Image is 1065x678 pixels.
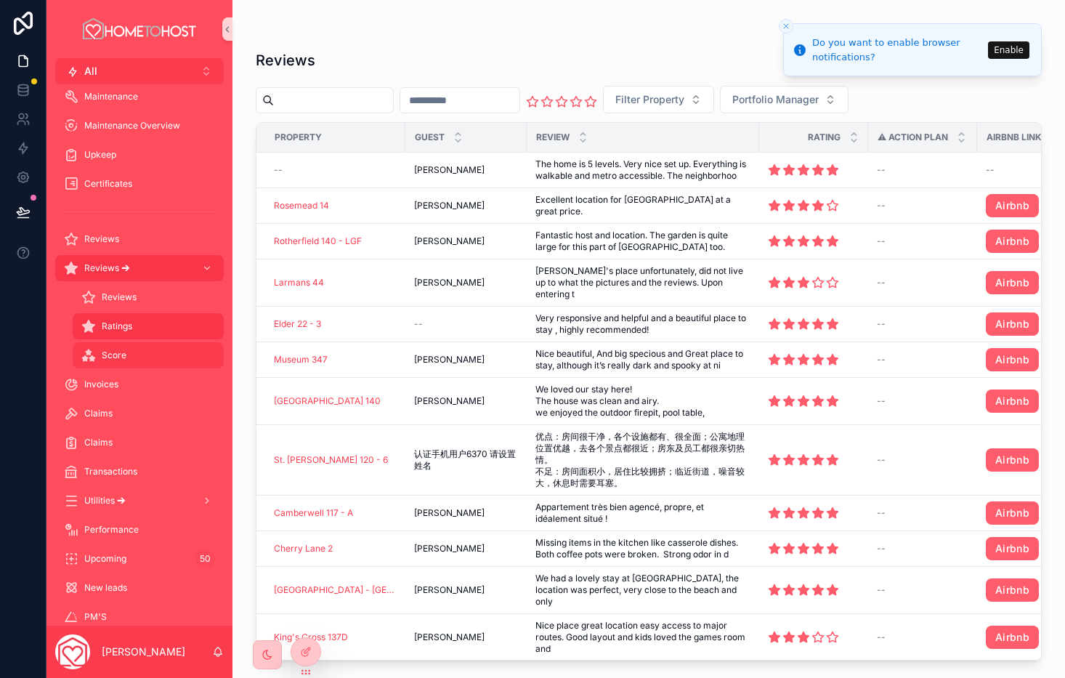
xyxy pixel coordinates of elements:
a: -- [414,318,518,330]
span: Claims [84,408,113,419]
span: -- [877,235,886,247]
a: Missing items in the kitchen like casserole dishes. Both coffee pots were broken. Strong odor in d [535,537,750,560]
a: Rosemead 14 [274,200,397,211]
a: Excellent location for [GEOGRAPHIC_DATA] at a great price. [535,194,750,217]
button: Enable [988,41,1029,59]
p: [PERSON_NAME] [102,645,185,659]
a: Airbnb [986,348,1039,371]
a: Rotherfield 140 - LGF [274,235,362,247]
a: [PERSON_NAME] [414,395,518,407]
span: Filter Property [615,92,684,107]
span: [GEOGRAPHIC_DATA] 140 [274,395,381,407]
span: [PERSON_NAME]'s place unfortunately, did not live up to what the pictures and the reviews. Upon e... [535,265,750,300]
a: Performance [55,517,224,543]
span: -- [877,354,886,366]
span: Elder 22 - 3 [274,318,321,330]
a: Ratings [73,313,224,339]
a: St. [PERSON_NAME] 120 - 6 [274,454,397,466]
img: App logo [81,17,198,41]
span: King's Cross 137D [274,631,348,643]
span: -- [877,395,886,407]
a: [PERSON_NAME] [414,277,518,288]
span: Reviews [84,233,119,245]
a: -- [877,454,968,466]
span: Rosemead 14 [274,200,329,211]
a: -- [877,631,968,643]
span: -- [877,277,886,288]
a: We had a lovely stay at [GEOGRAPHIC_DATA], the location was perfect, very close to the beach and ... [535,573,750,608]
span: Reviews [102,291,137,303]
a: The home is 5 levels. Very nice set up. Everything is walkable and metro accessible. The neighborhoo [535,158,750,182]
button: Select Button [55,58,224,84]
span: Rating [808,132,841,143]
a: Utilities 🡪 [55,488,224,514]
span: Property [275,132,322,143]
a: New leads [55,575,224,601]
span: -- [877,454,886,466]
span: Museum 347 [274,354,328,366]
a: -- [877,200,968,211]
span: -- [414,318,423,330]
a: Fantastic host and location. The garden is quite large for this part of [GEOGRAPHIC_DATA] too. [535,230,750,253]
a: Airbnb [986,578,1039,602]
a: ⁨认证手机用户6370⁩ 请设置姓名 [414,448,518,472]
a: [PERSON_NAME] [414,584,518,596]
button: Close toast [779,19,793,33]
a: -- [877,543,968,554]
a: St. [PERSON_NAME] 120 - 6 [274,454,388,466]
span: Invoices [84,379,118,390]
a: Camberwell 117 - A [274,507,353,519]
span: Maintenance [84,91,138,102]
a: Museum 347 [274,354,397,366]
a: Very responsive and helpful and a beautiful place to stay , highly recommended! [535,312,750,336]
a: Airbnb [986,390,1039,413]
span: [PERSON_NAME] [414,354,485,366]
span: Upkeep [84,149,116,161]
a: Claims [55,400,224,427]
a: PM'S [55,604,224,630]
span: -- [986,164,995,176]
a: [PERSON_NAME] [414,631,518,643]
a: We loved our stay here! The house was clean and airy. we enjoyed the outdoor firepit, pool table, [535,384,750,419]
a: Score [73,342,224,368]
span: 优点：房间很干净，各个设施都有、很全面；公寓地理位置优越，去各个景点都很近；房东及员工都很亲切热情。 不足：房间面积小，居住比较拥挤；临近街道，噪音较大，休息时需要耳塞。 [535,431,750,489]
a: Airbnb [986,448,1039,472]
a: Airbnb [986,501,1039,525]
a: Elder 22 - 3 [274,318,397,330]
span: [PERSON_NAME] [414,631,485,643]
a: Nice place great location easy access to major routes. Good layout and kids loved the games room and [535,620,750,655]
a: [GEOGRAPHIC_DATA] - [GEOGRAPHIC_DATA] [274,584,397,596]
span: -- [877,631,886,643]
a: Reviews [73,284,224,310]
span: [PERSON_NAME] [414,507,485,519]
span: New leads [84,582,127,594]
span: -- [274,164,283,176]
a: King's Cross 137D [274,631,397,643]
a: -- [877,164,968,176]
a: Larmans 44 [274,277,324,288]
a: Airbnb [986,230,1039,253]
span: Ratings [102,320,132,332]
span: Nice beautiful, And big specious and Great place to stay, although it’s really dark and spooky at ni [535,348,750,371]
span: [PERSON_NAME] [414,395,485,407]
div: Do you want to enable browser notifications? [812,36,984,64]
span: -- [877,507,886,519]
a: [PERSON_NAME] [414,235,518,247]
a: Airbnb [986,271,1039,294]
a: Cherry Lane 2 [274,543,333,554]
a: -- [877,354,968,366]
span: Guest [415,132,445,143]
a: Appartement très bien agencé, propre, et idéalement situé ! [535,501,750,525]
a: -- [877,277,968,288]
a: Airbnb [986,626,1039,649]
span: [PERSON_NAME] [414,584,485,596]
